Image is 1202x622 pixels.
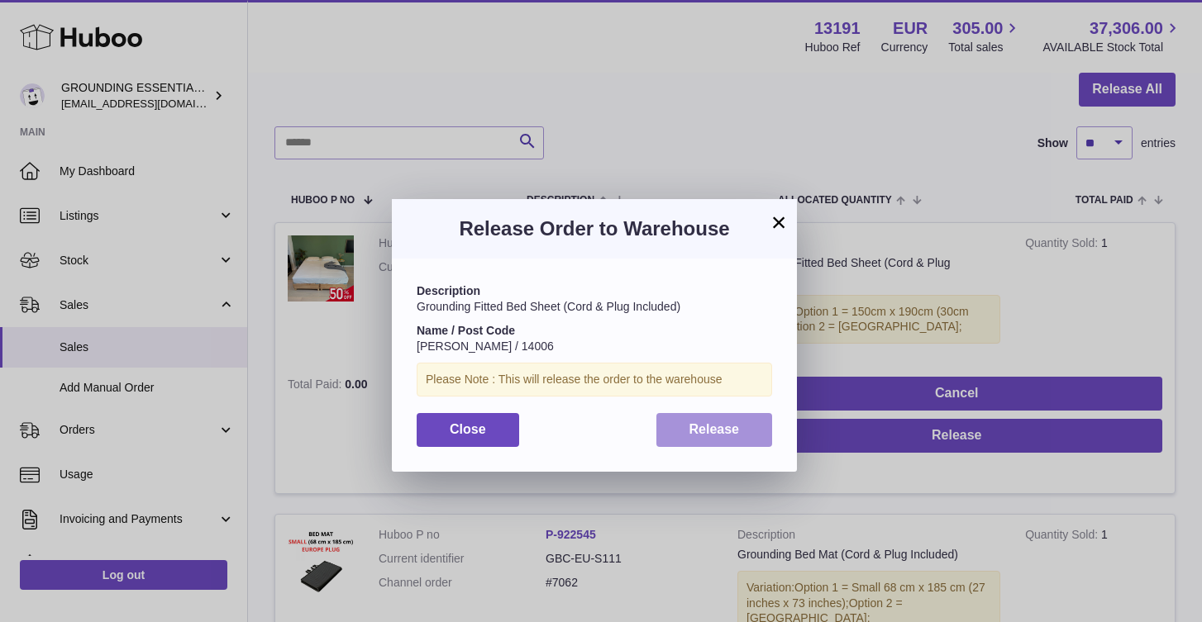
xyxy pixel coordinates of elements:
button: × [769,212,789,232]
strong: Description [417,284,480,297]
button: Close [417,413,519,447]
h3: Release Order to Warehouse [417,216,772,242]
span: [PERSON_NAME] / 14006 [417,339,554,353]
span: Release [689,422,740,436]
span: Grounding Fitted Bed Sheet (Cord & Plug Included) [417,300,680,313]
span: Close [450,422,486,436]
button: Release [656,413,773,447]
strong: Name / Post Code [417,324,515,337]
div: Please Note : This will release the order to the warehouse [417,363,772,396]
